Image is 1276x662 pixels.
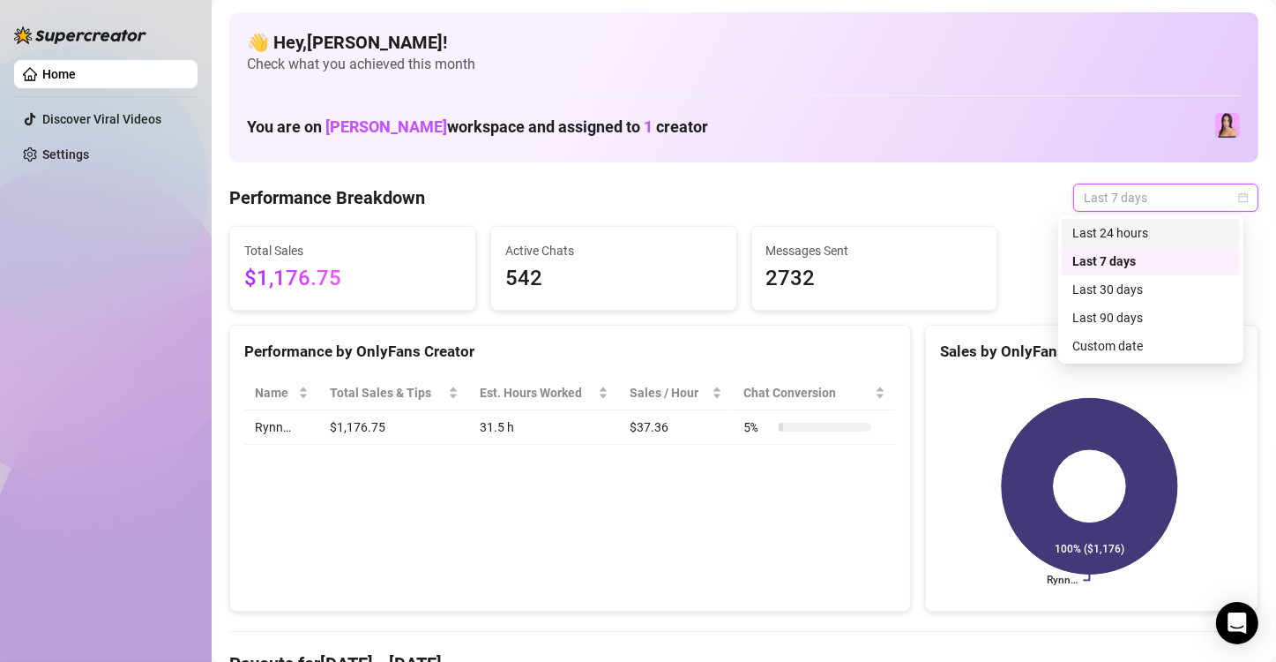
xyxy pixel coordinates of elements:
[743,383,871,402] span: Chat Conversion
[247,117,708,137] h1: You are on workspace and assigned to creator
[42,67,76,81] a: Home
[1216,602,1258,644] div: Open Intercom Messenger
[505,241,722,260] span: Active Chats
[505,262,722,296] span: 542
[244,262,461,296] span: $1,176.75
[480,383,594,402] div: Est. Hours Worked
[1047,575,1078,587] text: Rynn…
[469,410,619,445] td: 31.5 h
[1062,332,1240,360] div: Custom date
[1238,192,1249,203] span: calendar
[644,117,653,136] span: 1
[733,376,896,410] th: Chat Conversion
[743,418,772,437] span: 5 %
[766,262,983,296] span: 2732
[619,376,733,410] th: Sales / Hour
[1084,184,1248,211] span: Last 7 days
[247,55,1241,74] span: Check what you achieved this month
[42,147,89,162] a: Settings
[14,26,146,44] img: logo-BBDzfeDw.svg
[229,185,425,210] h4: Performance Breakdown
[325,117,447,136] span: [PERSON_NAME]
[330,383,444,402] span: Total Sales & Tips
[319,410,468,445] td: $1,176.75
[255,383,295,402] span: Name
[1072,252,1229,271] div: Last 7 days
[42,112,161,126] a: Discover Viral Videos
[244,340,896,364] div: Performance by OnlyFans Creator
[630,383,708,402] span: Sales / Hour
[766,241,983,260] span: Messages Sent
[619,410,733,445] td: $37.36
[244,376,319,410] th: Name
[1215,113,1240,138] img: Rynn
[1062,219,1240,247] div: Last 24 hours
[1062,247,1240,275] div: Last 7 days
[1062,275,1240,304] div: Last 30 days
[244,410,319,445] td: Rynn…
[247,30,1241,55] h4: 👋 Hey, [PERSON_NAME] !
[1062,304,1240,332] div: Last 90 days
[1072,223,1229,243] div: Last 24 hours
[319,376,468,410] th: Total Sales & Tips
[940,340,1243,364] div: Sales by OnlyFans Creator
[1072,280,1229,299] div: Last 30 days
[1072,336,1229,356] div: Custom date
[244,241,461,260] span: Total Sales
[1072,308,1229,327] div: Last 90 days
